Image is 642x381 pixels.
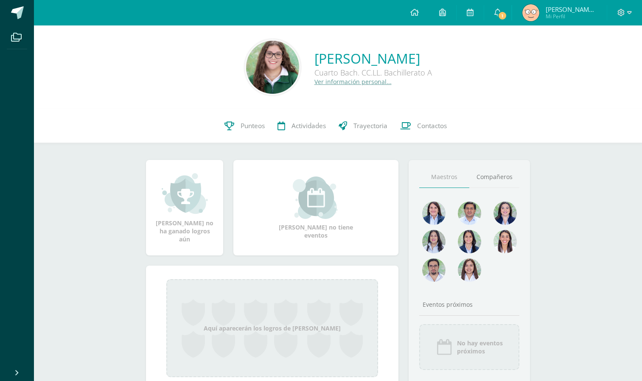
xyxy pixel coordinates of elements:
[458,258,481,282] img: 1be4a43e63524e8157c558615cd4c825.png
[166,279,378,377] div: Aquí aparecerán los logros de [PERSON_NAME]
[218,109,271,143] a: Punteos
[422,258,446,282] img: d7e1be39c7a5a7a89cfb5608a6c66141.png
[394,109,453,143] a: Contactos
[353,121,387,130] span: Trayectoria
[154,172,215,243] div: [PERSON_NAME] no ha ganado logros aún
[422,202,446,225] img: 4477f7ca9110c21fc6bc39c35d56baaa.png
[546,5,597,14] span: [PERSON_NAME] de los Angeles
[332,109,394,143] a: Trayectoria
[522,4,539,21] img: 6366ed5ed987100471695a0532754633.png
[498,11,507,20] span: 1
[314,49,432,67] a: [PERSON_NAME]
[314,67,432,78] div: Cuarto Bach. CC.LL. Bachillerato A
[422,230,446,253] img: 1934cc27df4ca65fd091d7882280e9dd.png
[436,339,453,356] img: event_icon.png
[271,109,332,143] a: Actividades
[457,339,503,355] span: No hay eventos próximos
[293,176,339,219] img: event_small.png
[493,202,517,225] img: 468d0cd9ecfcbce804e3ccd48d13f1ad.png
[458,230,481,253] img: d4e0c534ae446c0d00535d3bb96704e9.png
[162,172,208,215] img: achievement_small.png
[417,121,447,130] span: Contactos
[546,13,597,20] span: Mi Perfil
[241,121,265,130] span: Punteos
[458,202,481,225] img: 1e7bfa517bf798cc96a9d855bf172288.png
[419,166,469,188] a: Maestros
[274,176,359,239] div: [PERSON_NAME] no tiene eventos
[493,230,517,253] img: 38d188cc98c34aa903096de2d1c9671e.png
[314,78,392,86] a: Ver información personal...
[469,166,519,188] a: Compañeros
[292,121,326,130] span: Actividades
[246,41,299,94] img: 5c06d0dbf0680e87f1581f3657fd61c0.png
[419,300,519,308] div: Eventos próximos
